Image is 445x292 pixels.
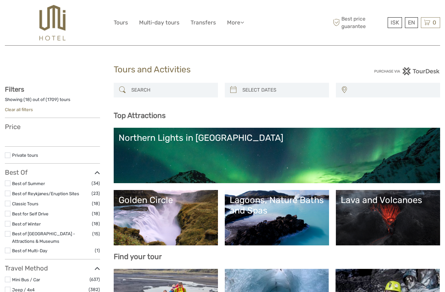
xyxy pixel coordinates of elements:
[92,230,100,238] span: (15)
[230,195,324,241] a: Lagoons, Nature Baths and Spas
[12,277,40,282] a: Mini Bus / Car
[12,221,41,226] a: Best of Winter
[5,96,100,107] div: Showing ( ) out of ( ) tours
[341,195,435,205] div: Lava and Volcanoes
[331,15,386,30] span: Best price guarantee
[119,195,213,241] a: Golden Circle
[90,276,100,283] span: (637)
[5,107,33,112] a: Clear all filters
[47,96,57,103] label: 1709
[5,168,100,176] h3: Best Of
[92,180,100,187] span: (34)
[139,18,179,27] a: Multi-day tours
[92,190,100,197] span: (23)
[12,211,49,216] a: Best for Self Drive
[240,84,326,96] input: SELECT DATES
[92,200,100,207] span: (18)
[92,220,100,227] span: (18)
[405,17,418,28] div: EN
[129,84,215,96] input: SEARCH
[12,181,45,186] a: Best of Summer
[432,19,437,26] span: 0
[12,248,47,253] a: Best of Multi-Day
[119,195,213,205] div: Golden Circle
[12,231,75,244] a: Best of [GEOGRAPHIC_DATA] - Attractions & Museums
[114,65,331,75] h1: Tours and Activities
[114,18,128,27] a: Tours
[191,18,216,27] a: Transfers
[12,201,38,206] a: Classic Tours
[39,5,65,40] img: 526-1e775aa5-7374-4589-9d7e-5793fb20bdfc_logo_big.jpg
[25,96,30,103] label: 18
[92,210,100,217] span: (18)
[12,153,38,158] a: Private tours
[119,133,435,178] a: Northern Lights in [GEOGRAPHIC_DATA]
[5,85,24,93] strong: Filters
[12,191,79,196] a: Best of Reykjanes/Eruption Sites
[227,18,244,27] a: More
[95,247,100,254] span: (1)
[114,111,165,120] b: Top Attractions
[5,123,100,131] h3: Price
[114,252,162,261] b: Find your tour
[230,195,324,216] div: Lagoons, Nature Baths and Spas
[5,264,100,272] h3: Travel Method
[391,19,399,26] span: ISK
[341,195,435,241] a: Lava and Volcanoes
[374,67,440,75] img: PurchaseViaTourDesk.png
[119,133,435,143] div: Northern Lights in [GEOGRAPHIC_DATA]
